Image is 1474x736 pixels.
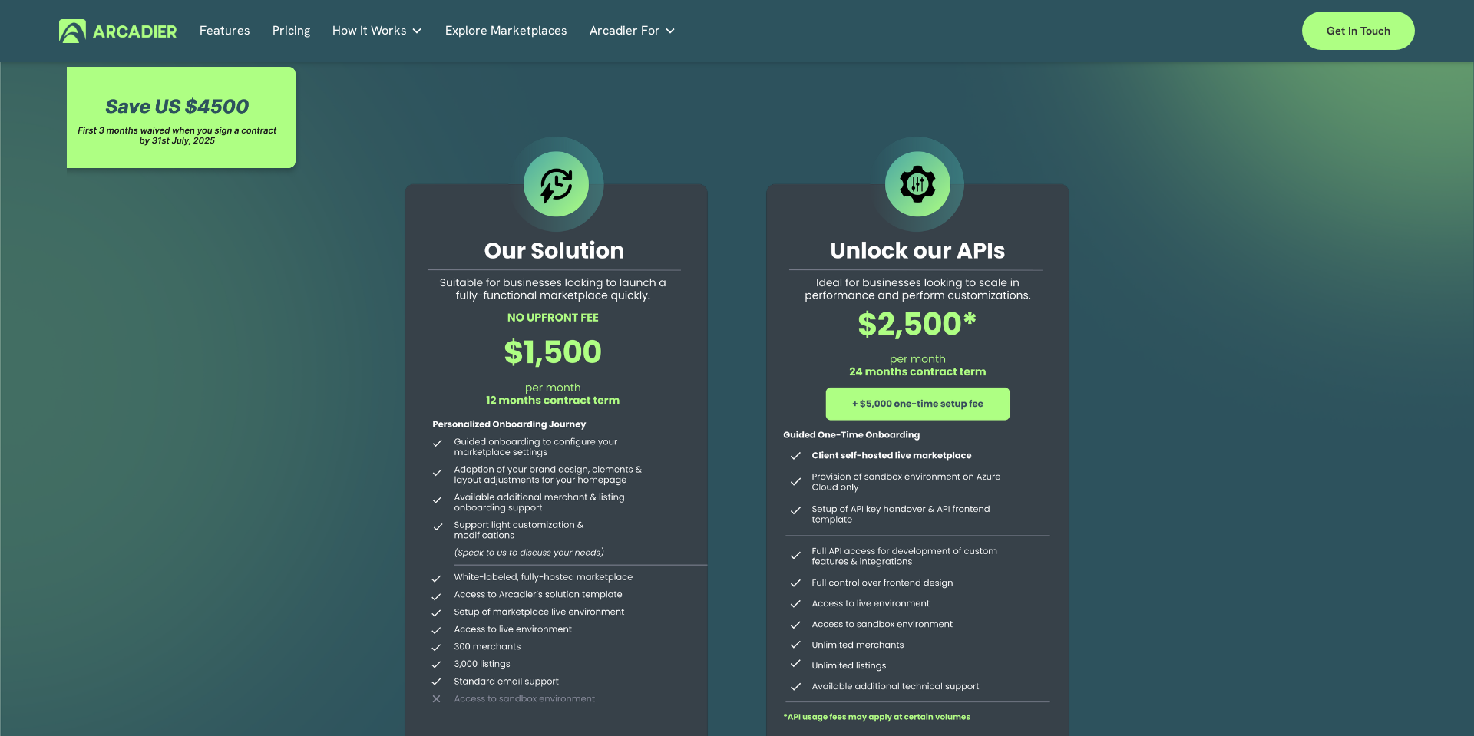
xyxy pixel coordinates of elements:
[590,19,676,43] a: folder dropdown
[1302,12,1415,50] a: Get in touch
[1397,662,1474,736] iframe: Chat Widget
[59,19,177,43] img: Arcadier
[273,19,310,43] a: Pricing
[590,20,660,41] span: Arcadier For
[332,19,423,43] a: folder dropdown
[1397,662,1474,736] div: Sohbet Aracı
[332,20,407,41] span: How It Works
[445,19,567,43] a: Explore Marketplaces
[200,19,250,43] a: Features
